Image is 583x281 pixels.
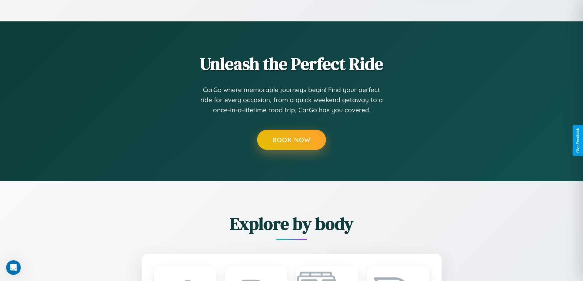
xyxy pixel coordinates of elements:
iframe: Intercom live chat [6,260,21,275]
h2: Explore by body [108,212,475,235]
p: CarGo where memorable journeys begin! Find your perfect ride for every occasion, from a quick wee... [200,85,383,115]
h2: Unleash the Perfect Ride [108,52,475,76]
button: Book Now [257,130,326,150]
div: Give Feedback [576,128,580,153]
